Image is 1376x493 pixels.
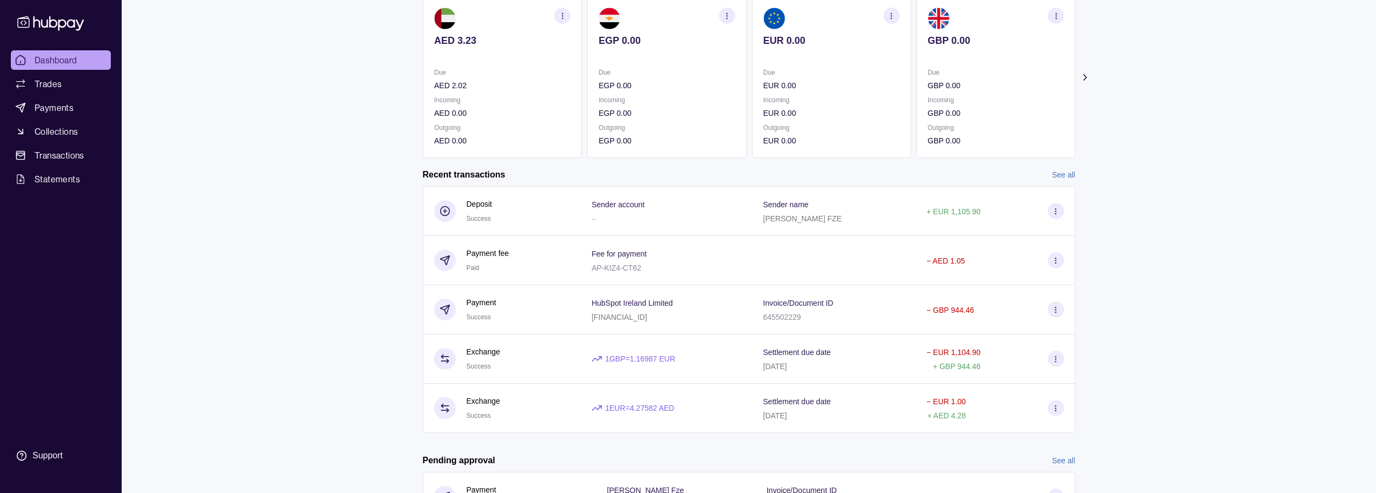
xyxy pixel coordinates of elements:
p: Deposit [467,198,492,210]
p: EGP 0.00 [599,107,735,119]
p: Due [927,67,1063,78]
span: Collections [35,125,78,138]
p: GBP 0.00 [927,80,1063,91]
p: [PERSON_NAME] FZE [763,214,841,223]
p: Settlement due date [763,397,830,406]
span: Success [467,215,491,222]
p: Outgoing [763,122,899,134]
p: 1 EUR = 4.27582 AED [605,402,674,414]
p: Incoming [763,94,899,106]
a: Payments [11,98,111,117]
a: Support [11,444,111,467]
p: – [591,214,596,223]
p: Payment fee [467,247,509,259]
p: + EUR 1,105.90 [926,207,980,216]
p: 645502229 [763,313,801,321]
span: Dashboard [35,54,77,67]
h2: Pending approval [423,455,495,466]
p: EGP 0.00 [599,35,735,47]
p: GBP 0.00 [927,107,1063,119]
p: GBP 0.00 [927,135,1063,147]
a: Trades [11,74,111,94]
p: EGP 0.00 [599,135,735,147]
p: − EUR 1,104.90 [926,348,980,357]
p: Due [434,67,570,78]
p: GBP 0.00 [927,35,1063,47]
p: Incoming [434,94,570,106]
p: Incoming [927,94,1063,106]
p: Settlement due date [763,348,830,357]
h2: Recent transactions [423,169,506,181]
p: Exchange [467,395,500,407]
p: Payment [467,297,496,308]
img: eg [599,8,620,29]
p: EUR 0.00 [763,135,899,147]
p: Sender account [591,200,644,209]
span: Transactions [35,149,84,162]
p: Sender name [763,200,808,209]
p: Invoice/Document ID [763,299,833,307]
span: Statements [35,173,80,186]
a: Dashboard [11,50,111,70]
p: + GBP 944.46 [933,362,980,371]
p: [DATE] [763,362,787,371]
img: gb [927,8,949,29]
p: 1 GBP = 1.16987 EUR [605,353,675,365]
span: Success [467,412,491,419]
p: Outgoing [434,122,570,134]
p: − EUR 1.00 [926,397,966,406]
p: EUR 0.00 [763,80,899,91]
p: EUR 0.00 [763,35,899,47]
p: HubSpot Ireland Limited [591,299,673,307]
p: AED 3.23 [434,35,570,47]
a: Collections [11,122,111,141]
p: Outgoing [927,122,1063,134]
p: AED 0.00 [434,135,570,147]
span: Paid [467,264,480,272]
a: See all [1052,169,1075,181]
a: Statements [11,169,111,189]
span: Payments [35,101,74,114]
p: [FINANCIAL_ID] [591,313,647,321]
img: ae [434,8,456,29]
p: AP-KIZ4-CT62 [591,264,641,272]
p: Exchange [467,346,500,358]
p: Due [599,67,735,78]
p: − GBP 944.46 [926,306,974,314]
p: AED 0.00 [434,107,570,119]
p: Fee for payment [591,249,647,258]
span: Trades [35,77,62,90]
p: [DATE] [763,411,787,420]
p: AED 2.02 [434,80,570,91]
img: eu [763,8,785,29]
a: See all [1052,455,1075,466]
div: Support [32,450,63,462]
p: − AED 1.05 [926,257,965,265]
p: EGP 0.00 [599,80,735,91]
p: Outgoing [599,122,735,134]
a: Transactions [11,146,111,165]
span: Success [467,363,491,370]
p: Incoming [599,94,735,106]
p: + AED 4.28 [927,411,966,420]
p: Due [763,67,899,78]
p: EUR 0.00 [763,107,899,119]
span: Success [467,313,491,321]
